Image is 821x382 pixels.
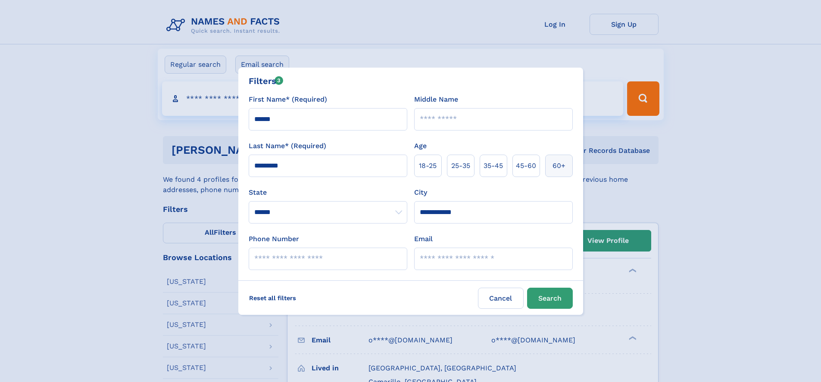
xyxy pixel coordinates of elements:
div: Filters [249,75,284,87]
span: 45‑60 [516,161,536,171]
span: 35‑45 [484,161,503,171]
label: Last Name* (Required) [249,141,326,151]
label: Cancel [478,288,524,309]
span: 25‑35 [451,161,470,171]
label: Email [414,234,433,244]
label: Middle Name [414,94,458,105]
label: First Name* (Required) [249,94,327,105]
label: Age [414,141,427,151]
label: Reset all filters [243,288,302,308]
button: Search [527,288,573,309]
label: State [249,187,407,198]
label: City [414,187,427,198]
span: 60+ [553,161,565,171]
span: 18‑25 [419,161,437,171]
label: Phone Number [249,234,299,244]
